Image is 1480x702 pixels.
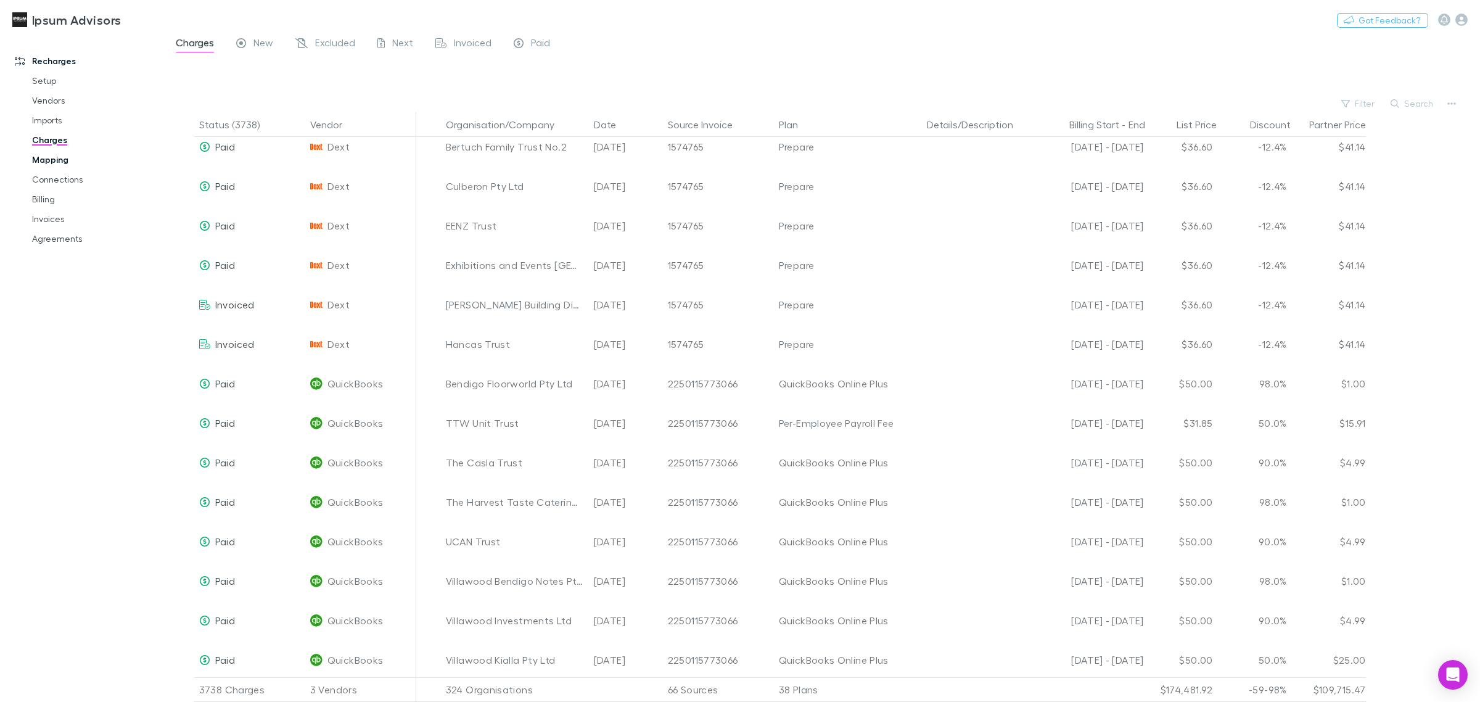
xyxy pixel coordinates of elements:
div: QuickBooks Online Plus [779,482,917,522]
div: 2250115773066 [668,482,769,522]
div: 90.0% [1218,443,1292,482]
div: 2250115773066 [668,364,769,403]
span: Charges [176,36,214,52]
span: Paid [215,180,235,192]
div: Villawood Kialla Pty Ltd [446,640,584,680]
div: The Harvest Taste Catering Company [446,482,584,522]
span: Dext [327,324,350,364]
div: [DATE] [589,561,663,601]
div: 98.0% [1218,482,1292,522]
span: QuickBooks [327,364,384,403]
div: $50.00 [1144,443,1218,482]
div: [DATE] [589,364,663,403]
div: QuickBooks Online Plus [779,640,917,680]
div: UCAN Trust [446,522,584,561]
div: Bendigo Floorworld Pty Ltd [446,364,584,403]
div: $41.14 [1292,127,1366,167]
a: Mapping [20,150,174,170]
div: [DATE] - [DATE] [1038,482,1144,522]
div: $41.14 [1292,246,1366,285]
div: $15.91 [1292,403,1366,443]
div: 1574765 [668,127,769,167]
span: Excluded [315,36,355,52]
div: 98.0% [1218,561,1292,601]
span: Dext [327,206,350,246]
span: Paid [215,417,235,429]
div: Prepare [779,206,917,246]
span: Paid [215,141,235,152]
img: Dext's Logo [310,180,323,192]
div: Villawood Bendigo Notes Pty Ltd [446,561,584,601]
button: Organisation/Company [446,112,569,137]
div: [DATE] [589,246,663,285]
div: 2250115773066 [668,443,769,482]
div: $36.60 [1144,127,1218,167]
div: $50.00 [1144,364,1218,403]
div: [DATE] - [DATE] [1038,285,1144,324]
span: Paid [215,259,235,271]
div: 50.0% [1218,640,1292,680]
div: $50.00 [1144,482,1218,522]
button: Got Feedback? [1337,13,1428,28]
div: [DATE] - [DATE] [1038,246,1144,285]
a: Vendors [20,91,174,110]
div: -12.4% [1218,285,1292,324]
div: [DATE] - [DATE] [1038,443,1144,482]
span: Paid [215,456,235,468]
div: [DATE] [589,167,663,206]
span: Paid [215,535,235,547]
div: -59-98% [1218,677,1292,702]
h3: Ipsum Advisors [32,12,121,27]
span: Dext [327,285,350,324]
a: Setup [20,71,174,91]
div: [DATE] [589,443,663,482]
div: $31.85 [1144,403,1218,443]
div: QuickBooks Online Plus [779,522,917,561]
img: Dext's Logo [310,220,323,232]
button: Plan [779,112,813,137]
div: $41.14 [1292,324,1366,364]
div: 324 Organisations [441,677,589,702]
span: QuickBooks [327,482,384,522]
div: -12.4% [1218,167,1292,206]
div: $4.99 [1292,522,1366,561]
div: $1.00 [1292,482,1366,522]
div: $4.99 [1292,443,1366,482]
div: 2250115773066 [668,522,769,561]
span: Paid [215,378,235,389]
div: $50.00 [1144,601,1218,640]
div: [DATE] [589,324,663,364]
span: Next [392,36,413,52]
div: TTW Unit Trust [446,403,584,443]
div: QuickBooks Online Plus [779,364,917,403]
span: QuickBooks [327,561,384,601]
div: 2250115773066 [668,403,769,443]
img: QuickBooks's Logo [310,417,323,429]
div: $36.60 [1144,167,1218,206]
div: [DATE] - [DATE] [1038,324,1144,364]
button: Filter [1335,96,1382,111]
img: Dext's Logo [310,141,323,153]
div: $50.00 [1144,640,1218,680]
div: QuickBooks Online Plus [779,443,917,482]
div: [DATE] - [DATE] [1038,640,1144,680]
div: [DATE] - [DATE] [1038,364,1144,403]
a: Invoices [20,209,174,229]
span: Dext [327,127,350,167]
span: Invoiced [215,299,255,310]
button: Source Invoice [668,112,747,137]
img: QuickBooks's Logo [310,378,323,390]
span: Invoiced [454,36,491,52]
div: Prepare [779,285,917,324]
div: [DATE] - [DATE] [1038,127,1144,167]
div: Per-Employee Payroll Fee [779,403,917,443]
div: EENZ Trust [446,206,584,246]
span: QuickBooks [327,443,384,482]
div: [DATE] [589,522,663,561]
span: QuickBooks [327,640,384,680]
div: [PERSON_NAME] Building Discretionary Trust [446,285,584,324]
span: Paid [531,36,550,52]
a: Agreements [20,229,174,249]
div: 3 Vendors [305,677,416,702]
div: 38 Plans [774,677,922,702]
